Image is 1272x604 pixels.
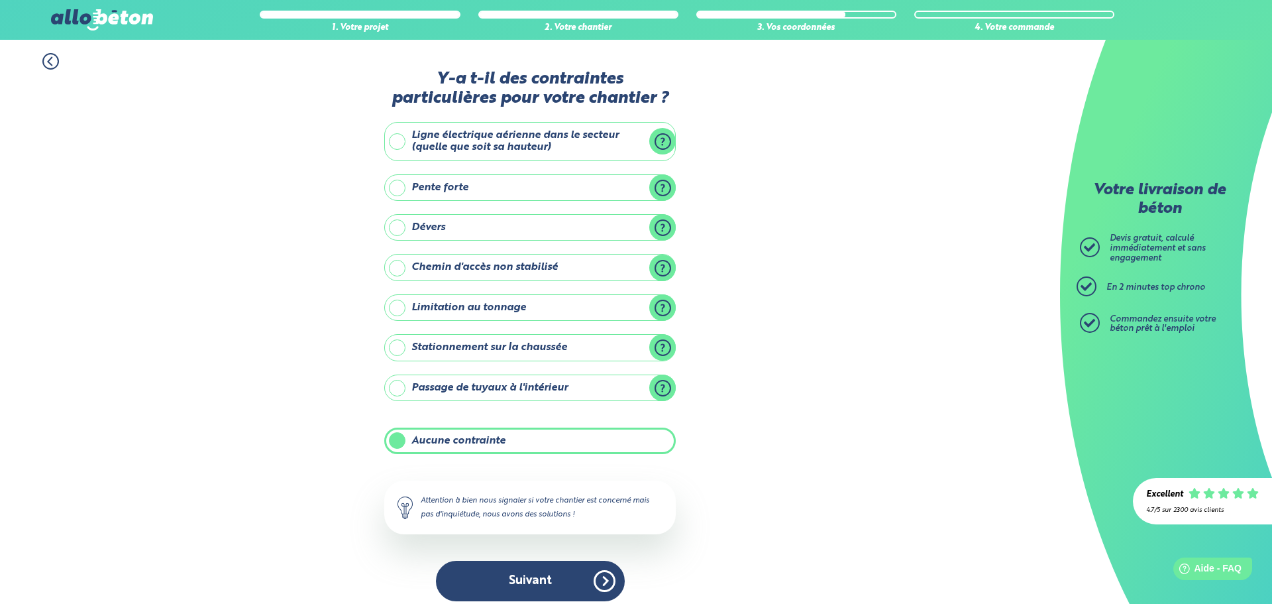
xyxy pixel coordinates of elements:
div: Attention à bien nous signaler si votre chantier est concerné mais pas d'inquiétude, nous avons d... [384,481,676,534]
label: Passage de tuyaux à l'intérieur [384,375,676,401]
div: 3. Vos coordonnées [696,23,896,33]
button: Suivant [436,561,625,601]
label: Stationnement sur la chaussée [384,334,676,361]
label: Y-a t-il des contraintes particulières pour votre chantier ? [384,70,676,109]
div: 2. Votre chantier [478,23,678,33]
label: Pente forte [384,174,676,201]
div: 1. Votre projet [260,23,460,33]
label: Ligne électrique aérienne dans le secteur (quelle que soit sa hauteur) [384,122,676,161]
iframe: Help widget launcher [1154,552,1257,589]
label: Chemin d'accès non stabilisé [384,254,676,280]
label: Limitation au tonnage [384,294,676,321]
div: 4. Votre commande [914,23,1114,33]
img: allobéton [51,9,153,30]
label: Dévers [384,214,676,241]
label: Aucune contrainte [384,428,676,454]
